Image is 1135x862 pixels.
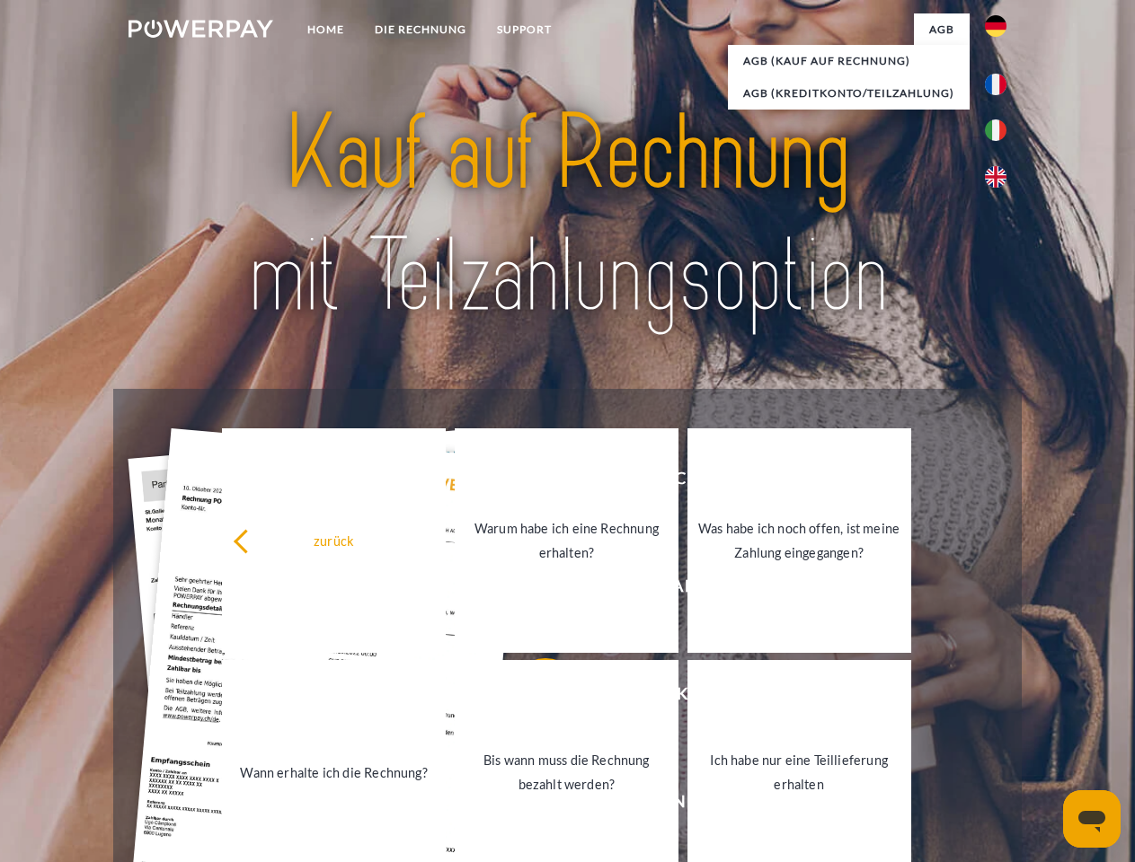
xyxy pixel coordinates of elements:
div: Was habe ich noch offen, ist meine Zahlung eingegangen? [698,516,900,565]
img: it [985,119,1006,141]
img: en [985,166,1006,188]
img: de [985,15,1006,37]
img: fr [985,74,1006,95]
div: Warum habe ich eine Rechnung erhalten? [466,516,668,565]
a: agb [914,13,970,46]
img: title-powerpay_de.svg [172,86,963,344]
a: AGB (Kauf auf Rechnung) [728,45,970,77]
iframe: Schaltfläche zum Öffnen des Messaging-Fensters [1063,790,1121,848]
a: Home [292,13,359,46]
img: logo-powerpay-white.svg [129,20,273,38]
div: zurück [233,528,435,552]
a: DIE RECHNUNG [359,13,482,46]
div: Ich habe nur eine Teillieferung erhalten [698,748,900,796]
a: SUPPORT [482,13,567,46]
div: Wann erhalte ich die Rechnung? [233,760,435,784]
a: Was habe ich noch offen, ist meine Zahlung eingegangen? [687,428,911,653]
div: Bis wann muss die Rechnung bezahlt werden? [466,748,668,796]
a: AGB (Kreditkonto/Teilzahlung) [728,77,970,110]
